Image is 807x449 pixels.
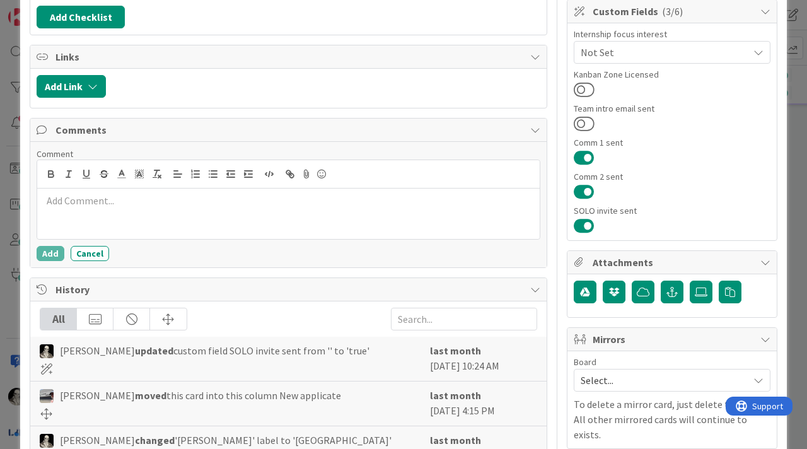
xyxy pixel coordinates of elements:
[574,104,770,113] div: Team intro email sent
[581,371,742,389] span: Select...
[40,344,54,358] img: WS
[37,6,125,28] button: Add Checklist
[593,255,754,270] span: Attachments
[593,332,754,347] span: Mirrors
[574,358,596,366] span: Board
[55,49,524,64] span: Links
[60,433,392,448] span: [PERSON_NAME] '[PERSON_NAME]' label to '[GEOGRAPHIC_DATA]'
[135,389,166,402] b: moved
[574,30,770,38] div: Internship focus interest
[574,138,770,147] div: Comm 1 sent
[391,308,537,330] input: Search...
[593,4,754,19] span: Custom Fields
[40,308,77,330] div: All
[26,2,57,17] span: Support
[55,282,524,297] span: History
[60,343,369,358] span: [PERSON_NAME] custom field SOLO invite sent from '' to 'true'
[60,388,341,403] span: [PERSON_NAME] this card into this column New applicate
[430,344,481,357] b: last month
[37,75,106,98] button: Add Link
[430,389,481,402] b: last month
[135,344,173,357] b: updated
[574,70,770,79] div: Kanban Zone Licensed
[430,343,537,375] div: [DATE] 10:24 AM
[37,148,73,160] span: Comment
[574,397,770,442] p: To delete a mirror card, just delete the card. All other mirrored cards will continue to exists.
[430,434,481,446] b: last month
[574,206,770,215] div: SOLO invite sent
[71,246,109,261] button: Cancel
[135,434,175,446] b: changed
[40,389,54,403] img: jB
[574,172,770,181] div: Comm 2 sent
[581,45,748,60] span: Not Set
[430,388,537,419] div: [DATE] 4:15 PM
[40,434,54,448] img: WS
[37,246,64,261] button: Add
[662,5,683,18] span: ( 3/6 )
[55,122,524,137] span: Comments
